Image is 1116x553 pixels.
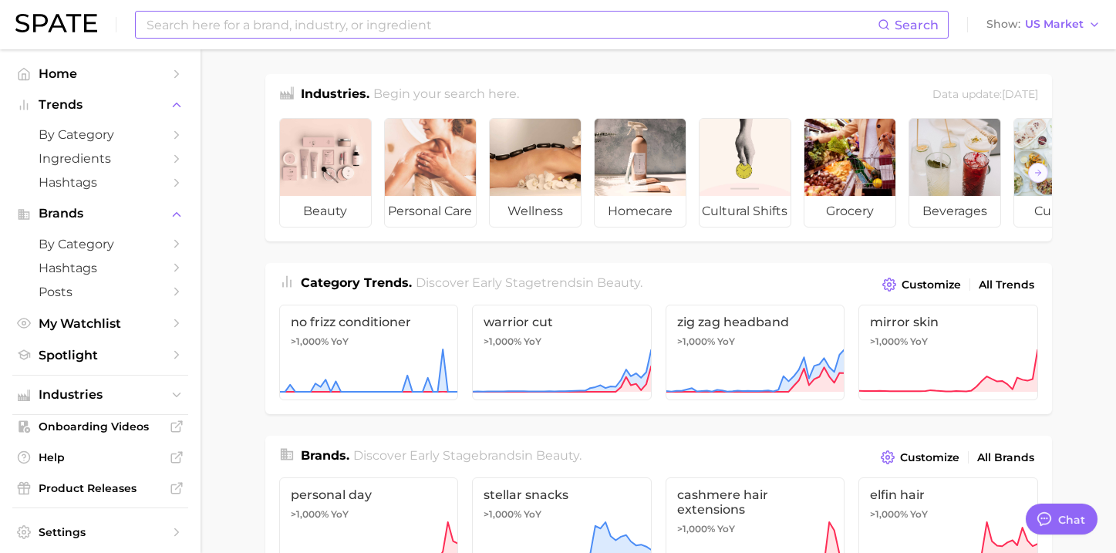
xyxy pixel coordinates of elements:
[301,448,349,463] span: Brands .
[1014,196,1105,227] span: culinary
[677,336,715,347] span: >1,000%
[484,487,640,502] span: stellar snacks
[594,118,686,228] a: homecare
[12,477,188,500] a: Product Releases
[877,447,963,468] button: Customize
[12,93,188,116] button: Trends
[39,98,162,112] span: Trends
[597,275,640,290] span: beauty
[12,202,188,225] button: Brands
[895,18,939,32] span: Search
[385,196,476,227] span: personal care
[301,275,412,290] span: Category Trends .
[373,85,519,106] h2: Begin your search here.
[12,170,188,194] a: Hashtags
[384,118,477,228] a: personal care
[909,196,1000,227] span: beverages
[12,256,188,280] a: Hashtags
[331,508,349,521] span: YoY
[291,336,329,347] span: >1,000%
[909,118,1001,228] a: beverages
[932,85,1038,106] div: Data update: [DATE]
[677,315,834,329] span: zig zag headband
[472,305,652,400] a: warrior cut>1,000% YoY
[977,451,1034,464] span: All Brands
[666,305,845,400] a: zig zag headband>1,000% YoY
[717,523,735,535] span: YoY
[484,336,521,347] span: >1,000%
[804,196,895,227] span: grocery
[910,336,928,348] span: YoY
[39,316,162,331] span: My Watchlist
[12,123,188,147] a: by Category
[699,118,791,228] a: cultural shifts
[1013,118,1106,228] a: culinary
[39,66,162,81] span: Home
[416,275,642,290] span: Discover Early Stage trends in .
[39,207,162,221] span: Brands
[280,196,371,227] span: beauty
[910,508,928,521] span: YoY
[353,448,582,463] span: Discover Early Stage brands in .
[12,521,188,544] a: Settings
[301,85,369,106] h1: Industries.
[804,118,896,228] a: grocery
[717,336,735,348] span: YoY
[595,196,686,227] span: homecare
[12,62,188,86] a: Home
[39,450,162,464] span: Help
[39,285,162,299] span: Posts
[983,15,1104,35] button: ShowUS Market
[979,278,1034,292] span: All Trends
[39,388,162,402] span: Industries
[279,118,372,228] a: beauty
[39,151,162,166] span: Ingredients
[12,312,188,336] a: My Watchlist
[484,508,521,520] span: >1,000%
[291,508,329,520] span: >1,000%
[870,315,1027,329] span: mirror skin
[975,275,1038,295] a: All Trends
[12,383,188,406] button: Industries
[870,508,908,520] span: >1,000%
[677,523,715,534] span: >1,000%
[973,447,1038,468] a: All Brands
[39,237,162,251] span: by Category
[902,278,961,292] span: Customize
[1025,20,1084,29] span: US Market
[12,343,188,367] a: Spotlight
[12,446,188,469] a: Help
[12,280,188,304] a: Posts
[870,487,1027,502] span: elfin hair
[870,336,908,347] span: >1,000%
[15,14,97,32] img: SPATE
[279,305,459,400] a: no frizz conditioner>1,000% YoY
[39,525,162,539] span: Settings
[524,508,541,521] span: YoY
[878,274,964,295] button: Customize
[900,451,959,464] span: Customize
[536,448,579,463] span: beauty
[145,12,878,38] input: Search here for a brand, industry, or ingredient
[12,147,188,170] a: Ingredients
[524,336,541,348] span: YoY
[39,175,162,190] span: Hashtags
[291,315,447,329] span: no frizz conditioner
[986,20,1020,29] span: Show
[1028,163,1048,183] button: Scroll Right
[858,305,1038,400] a: mirror skin>1,000% YoY
[12,415,188,438] a: Onboarding Videos
[331,336,349,348] span: YoY
[700,196,791,227] span: cultural shifts
[484,315,640,329] span: warrior cut
[39,348,162,362] span: Spotlight
[39,481,162,495] span: Product Releases
[39,420,162,433] span: Onboarding Videos
[291,487,447,502] span: personal day
[677,487,834,517] span: cashmere hair extensions
[489,118,582,228] a: wellness
[39,261,162,275] span: Hashtags
[490,196,581,227] span: wellness
[12,232,188,256] a: by Category
[39,127,162,142] span: by Category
